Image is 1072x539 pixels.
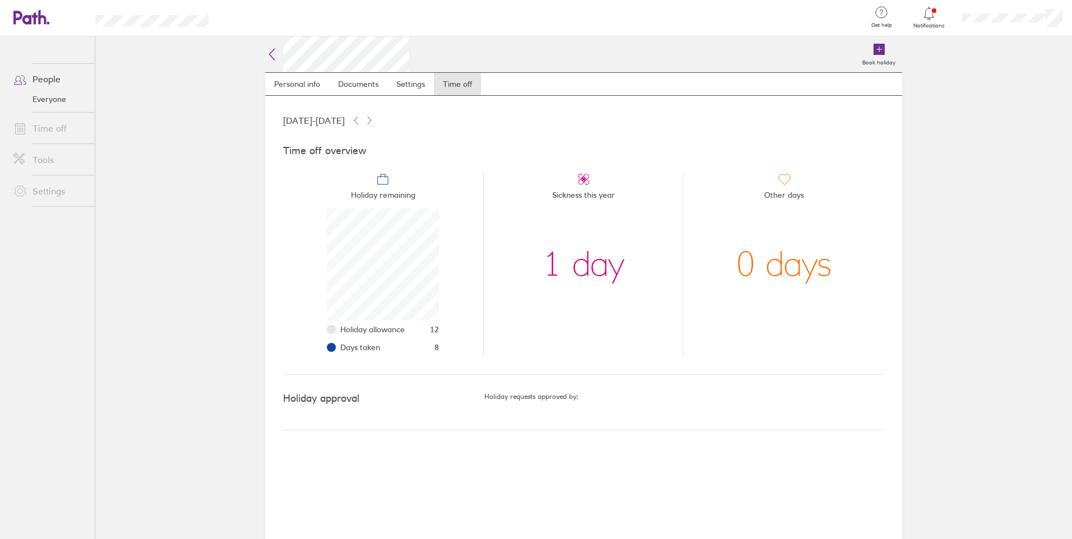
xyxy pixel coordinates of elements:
span: Other days [764,186,804,208]
h4: Time off overview [283,145,884,157]
a: Personal info [265,73,329,95]
h4: Holiday approval [283,393,484,405]
span: Get help [863,22,900,29]
a: Settings [387,73,434,95]
label: Book holiday [856,56,902,66]
a: Tools [4,148,95,171]
a: People [4,68,95,90]
div: 1 day [543,208,625,320]
a: Settings [4,180,95,202]
div: 0 days [736,208,832,320]
span: [DATE] - [DATE] [283,115,345,126]
span: 8 [435,343,439,352]
a: Notifications [911,6,948,29]
span: Holiday allowance [340,325,405,334]
span: Holiday remaining [351,186,415,208]
a: Documents [329,73,387,95]
h5: Holiday requests approved by: [484,393,884,401]
span: Sickness this year [552,186,615,208]
a: Book holiday [856,36,902,72]
a: Time off [4,117,95,140]
a: Time off [434,73,481,95]
span: Days taken [340,343,380,352]
a: Everyone [4,90,95,108]
span: 12 [430,325,439,334]
span: Notifications [911,22,948,29]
